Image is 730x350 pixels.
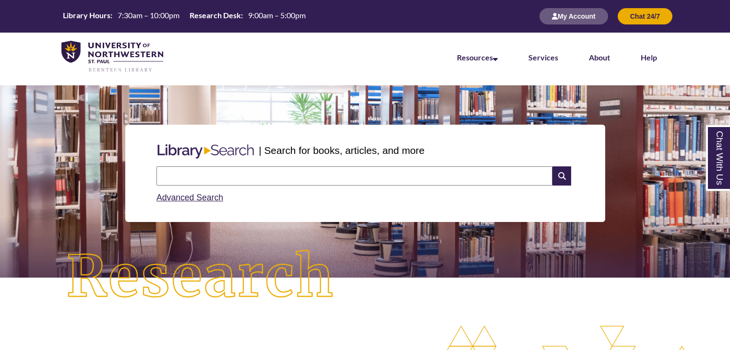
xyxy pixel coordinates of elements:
[156,193,223,202] a: Advanced Search
[618,12,672,20] a: Chat 24/7
[618,8,672,24] button: Chat 24/7
[59,10,114,21] th: Library Hours:
[457,53,498,62] a: Resources
[61,41,163,73] img: UNWSP Library Logo
[248,11,306,20] span: 9:00am – 5:00pm
[186,10,244,21] th: Research Desk:
[118,11,180,20] span: 7:30am – 10:00pm
[589,53,610,62] a: About
[552,166,571,186] i: Search
[259,143,424,158] p: | Search for books, articles, and more
[59,10,310,22] table: Hours Today
[539,12,608,20] a: My Account
[153,140,259,163] img: Libary Search
[641,53,657,62] a: Help
[539,8,608,24] button: My Account
[528,53,558,62] a: Services
[59,10,310,23] a: Hours Today
[36,220,365,334] img: Research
